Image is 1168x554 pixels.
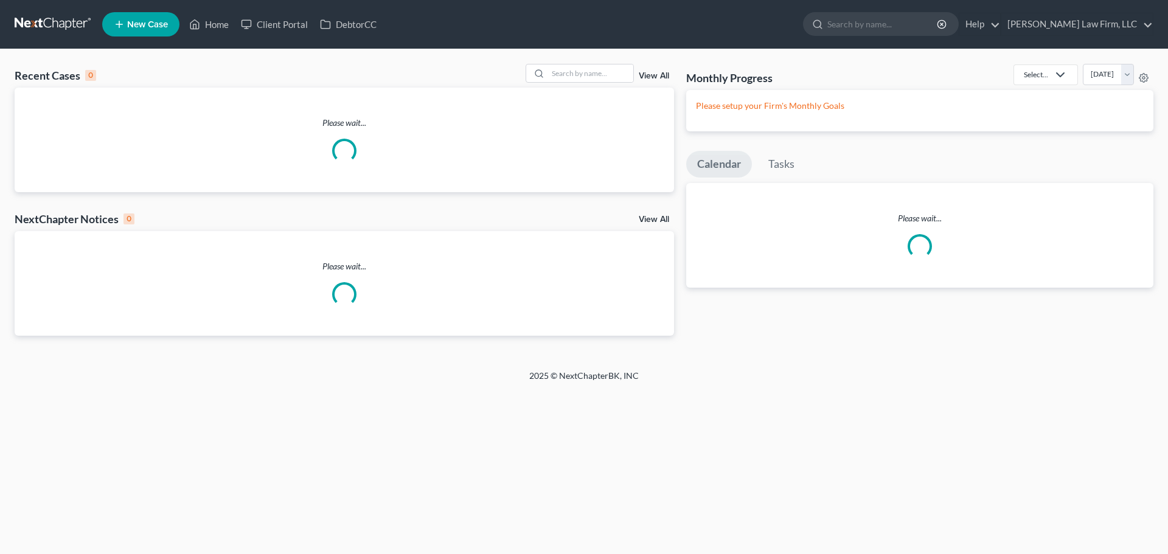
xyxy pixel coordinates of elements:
div: Recent Cases [15,68,96,83]
input: Search by name... [827,13,939,35]
a: Home [183,13,235,35]
a: Client Portal [235,13,314,35]
p: Please setup your Firm's Monthly Goals [696,100,1144,112]
p: Please wait... [15,260,674,272]
div: NextChapter Notices [15,212,134,226]
p: Please wait... [15,117,674,129]
a: Help [959,13,1000,35]
div: 0 [85,70,96,81]
div: 0 [123,213,134,224]
div: Select... [1024,69,1048,80]
h3: Monthly Progress [686,71,773,85]
a: DebtorCC [314,13,383,35]
a: View All [639,72,669,80]
a: Tasks [757,151,805,178]
p: Please wait... [686,212,1153,224]
a: Calendar [686,151,752,178]
a: [PERSON_NAME] Law Firm, LLC [1001,13,1153,35]
input: Search by name... [548,64,633,82]
div: 2025 © NextChapterBK, INC [237,370,931,392]
span: New Case [127,20,168,29]
a: View All [639,215,669,224]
